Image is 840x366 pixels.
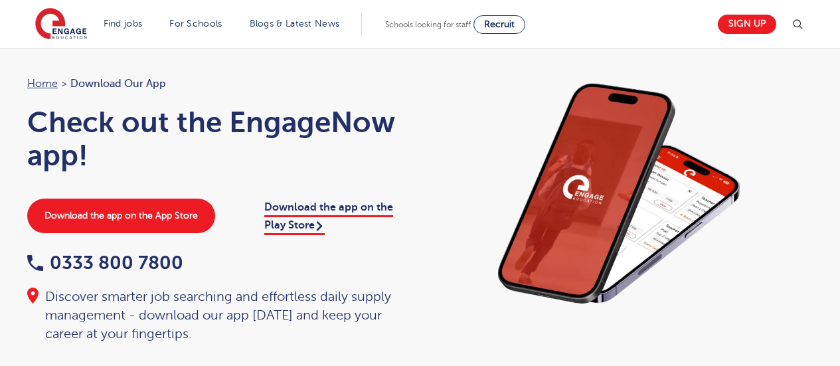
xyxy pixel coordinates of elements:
[35,8,87,41] img: Engage Education
[27,75,407,92] nav: breadcrumb
[27,199,215,233] a: Download the app on the App Store
[385,20,471,29] span: Schools looking for staff
[61,78,67,90] span: >
[484,19,515,29] span: Recruit
[264,201,393,234] a: Download the app on the Play Store
[473,15,525,34] a: Recruit
[27,288,407,343] div: Discover smarter job searching and effortless daily supply management - download our app [DATE] a...
[718,15,776,34] a: Sign up
[104,19,143,29] a: Find jobs
[27,106,407,172] h1: Check out the EngageNow app!
[70,75,166,92] span: Download our app
[27,78,58,90] a: Home
[169,19,222,29] a: For Schools
[27,252,183,273] a: 0333 800 7800
[250,19,340,29] a: Blogs & Latest News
